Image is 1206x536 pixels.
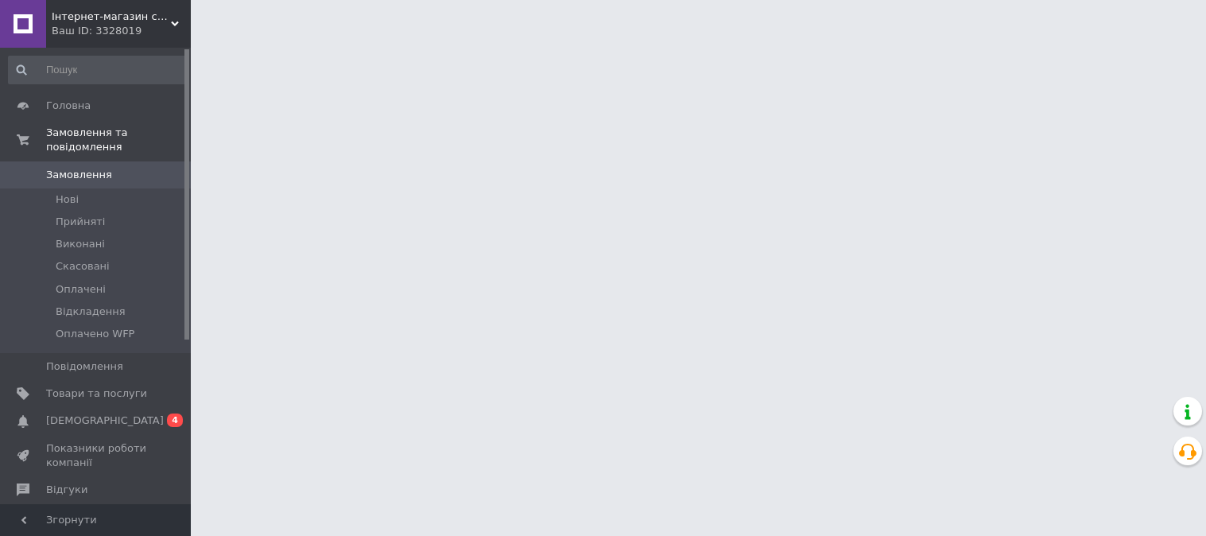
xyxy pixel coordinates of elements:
span: Прийняті [56,215,105,229]
span: Відгуки [46,483,87,497]
span: Замовлення та повідомлення [46,126,191,154]
span: Оплачені [56,282,106,297]
span: Нові [56,192,79,207]
span: Показники роботи компанії [46,441,147,470]
span: [DEMOGRAPHIC_DATA] [46,414,164,428]
span: Відкладення [56,305,125,319]
span: Оплачено WFP [56,327,134,341]
span: Виконані [56,237,105,251]
span: Замовлення [46,168,112,182]
span: 4 [167,414,183,427]
span: Головна [46,99,91,113]
div: Ваш ID: 3328019 [52,24,191,38]
span: Повідомлення [46,359,123,374]
span: Скасовані [56,259,110,274]
span: Інтернет-магазин солодощів "Make joy" [52,10,171,24]
input: Пошук [8,56,188,84]
span: Товари та послуги [46,386,147,401]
